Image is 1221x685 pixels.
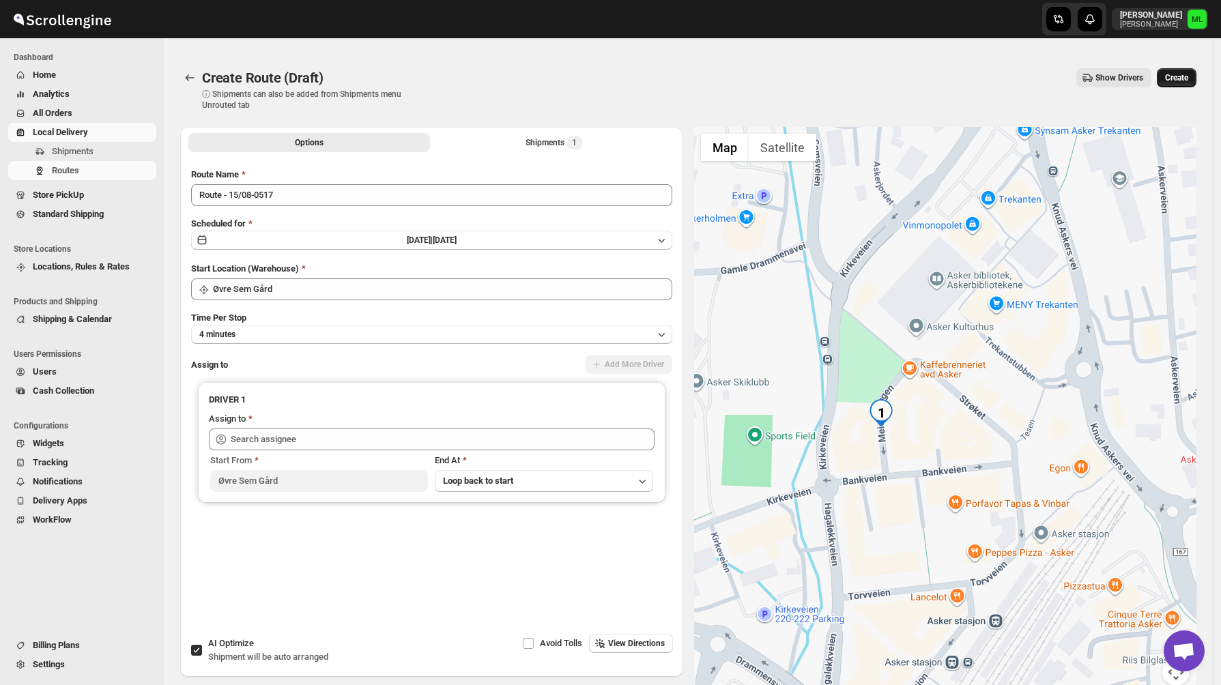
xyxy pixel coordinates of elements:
[191,218,246,229] span: Scheduled for
[572,137,577,148] span: 1
[435,454,653,467] div: End At
[33,70,56,80] span: Home
[1112,8,1208,30] button: User menu
[33,457,68,467] span: Tracking
[8,381,156,400] button: Cash Collection
[210,455,252,465] span: Start From
[8,85,156,104] button: Analytics
[8,636,156,655] button: Billing Plans
[180,68,199,87] button: Routes
[191,325,672,344] button: 4 minutes
[407,235,433,245] span: [DATE] |
[435,470,653,492] button: Loop back to start
[8,472,156,491] button: Notifications
[8,655,156,674] button: Settings
[8,362,156,381] button: Users
[11,2,113,36] img: ScrollEngine
[209,412,246,426] div: Assign to
[213,278,672,300] input: Search location
[608,638,665,649] span: View Directions
[749,134,816,161] button: Show satellite imagery
[231,428,655,450] input: Search assignee
[526,136,582,149] div: Shipments
[202,70,324,86] span: Create Route (Draft)
[33,385,94,396] span: Cash Collection
[433,235,457,245] span: [DATE]
[14,244,157,254] span: Store Locations
[8,142,156,161] button: Shipments
[52,165,79,175] span: Routes
[540,638,582,648] span: Avoid Tolls
[33,640,80,650] span: Billing Plans
[33,89,70,99] span: Analytics
[199,329,235,340] span: 4 minutes
[188,133,430,152] button: All Route Options
[8,161,156,180] button: Routes
[33,127,88,137] span: Local Delivery
[14,52,157,63] span: Dashboard
[33,209,104,219] span: Standard Shipping
[1120,20,1182,29] p: [PERSON_NAME]
[33,261,130,272] span: Locations, Rules & Rates
[1076,68,1151,87] button: Show Drivers
[191,169,239,179] span: Route Name
[1164,630,1205,671] a: Open chat
[1192,15,1203,24] text: ML
[33,190,84,200] span: Store PickUp
[8,491,156,510] button: Delivery Apps
[8,104,156,123] button: All Orders
[8,310,156,329] button: Shipping & Calendar
[191,360,228,370] span: Assign to
[295,137,324,148] span: Options
[867,399,895,426] div: 1
[208,638,254,648] span: AI Optimize
[33,108,72,118] span: All Orders
[8,65,156,85] button: Home
[208,652,328,662] span: Shipment will be auto arranged
[33,514,72,525] span: WorkFlow
[14,296,157,307] span: Products and Shipping
[14,349,157,360] span: Users Permissions
[8,510,156,529] button: WorkFlow
[191,263,299,274] span: Start Location (Warehouse)
[33,476,83,486] span: Notifications
[191,312,246,323] span: Time Per Stop
[14,420,157,431] span: Configurations
[433,133,674,152] button: Selected Shipments
[33,314,112,324] span: Shipping & Calendar
[1157,68,1196,87] button: Create
[8,453,156,472] button: Tracking
[33,438,64,448] span: Widgets
[701,134,749,161] button: Show street map
[33,495,87,506] span: Delivery Apps
[180,157,683,607] div: All Route Options
[443,476,513,486] span: Loop back to start
[33,659,65,669] span: Settings
[33,366,57,377] span: Users
[52,146,94,156] span: Shipments
[209,393,655,407] h3: DRIVER 1
[8,434,156,453] button: Widgets
[191,184,672,206] input: Eg: Bengaluru Route
[1165,72,1188,83] span: Create
[1188,10,1207,29] span: Michael Lunga
[1120,10,1182,20] p: [PERSON_NAME]
[191,231,672,250] button: [DATE]|[DATE]
[589,634,673,653] button: View Directions
[202,89,417,111] p: ⓘ Shipments can also be added from Shipments menu Unrouted tab
[1095,72,1143,83] span: Show Drivers
[8,257,156,276] button: Locations, Rules & Rates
